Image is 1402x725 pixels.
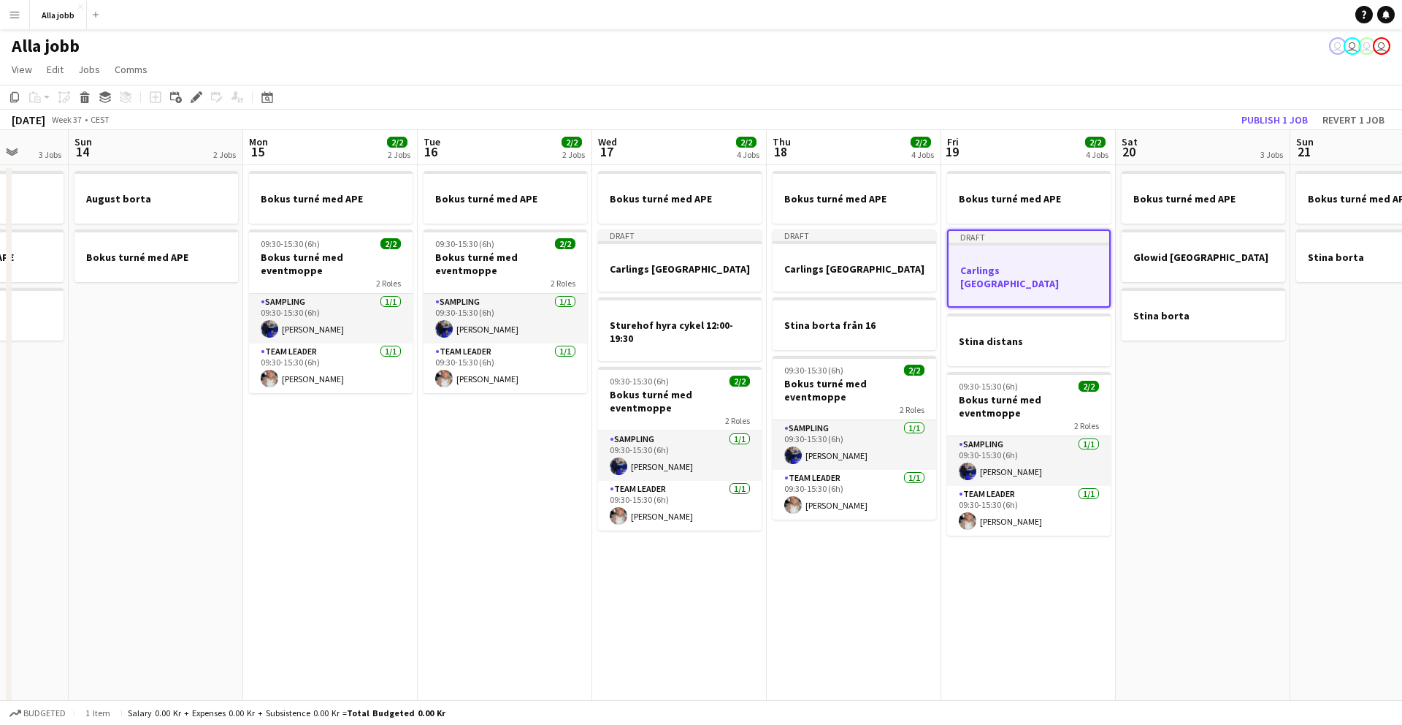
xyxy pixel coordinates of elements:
h3: Bokus turné med APE [598,192,762,205]
span: 2/2 [736,137,756,148]
span: 2/2 [562,137,582,148]
div: 3 Jobs [39,149,61,160]
app-job-card: August borta [74,171,238,224]
span: Edit [47,63,64,76]
app-card-role: Team Leader1/109:30-15:30 (6h)[PERSON_NAME] [249,343,413,393]
span: 09:30-15:30 (6h) [261,238,320,249]
app-job-card: DraftCarlings [GEOGRAPHIC_DATA] [598,229,762,292]
app-job-card: Sturehof hyra cykel 12:00-19:30 [598,297,762,361]
div: 2 Jobs [388,149,410,160]
app-job-card: 09:30-15:30 (6h)2/2Bokus turné med eventmoppe2 RolesSampling1/109:30-15:30 (6h)[PERSON_NAME]Team ... [773,356,936,520]
app-card-role: Sampling1/109:30-15:30 (6h)[PERSON_NAME] [249,294,413,343]
app-job-card: Stina borta från 16 [773,297,936,350]
span: Budgeted [23,708,66,718]
app-card-role: Team Leader1/109:30-15:30 (6h)[PERSON_NAME] [773,470,936,520]
a: Edit [41,60,69,79]
app-job-card: Bokus turné med APE [773,171,936,224]
app-job-card: 09:30-15:30 (6h)2/2Bokus turné med eventmoppe2 RolesSampling1/109:30-15:30 (6h)[PERSON_NAME]Team ... [947,372,1111,536]
app-job-card: Bokus turné med APE [947,171,1111,224]
app-user-avatar: August Löfgren [1358,37,1376,55]
app-job-card: Stina borta [1122,288,1285,341]
span: View [12,63,32,76]
h3: Sturehof hyra cykel 12:00-19:30 [598,319,762,345]
h3: Stina distans [947,335,1111,348]
button: Alla jobb [30,1,87,29]
app-job-card: DraftCarlings [GEOGRAPHIC_DATA] [773,229,936,292]
span: 2/2 [387,137,407,148]
h3: Carlings [GEOGRAPHIC_DATA] [773,262,936,276]
app-user-avatar: Hedda Lagerbielke [1344,37,1361,55]
div: Draft [949,231,1109,243]
div: Draft [598,229,762,241]
h3: Bokus turné med eventmoppe [598,388,762,414]
span: 2/2 [1079,381,1099,392]
h1: Alla jobb [12,35,80,57]
span: Sat [1122,135,1138,148]
span: 2 Roles [376,278,401,289]
div: CEST [91,114,110,125]
span: Wed [598,135,617,148]
span: Fri [947,135,959,148]
a: View [6,60,38,79]
h3: August borta [74,192,238,205]
app-card-role: Sampling1/109:30-15:30 (6h)[PERSON_NAME] [424,294,587,343]
span: Thu [773,135,791,148]
app-card-role: Sampling1/109:30-15:30 (6h)[PERSON_NAME] [773,420,936,470]
div: 09:30-15:30 (6h)2/2Bokus turné med eventmoppe2 RolesSampling1/109:30-15:30 (6h)[PERSON_NAME]Team ... [424,229,587,393]
span: 2 Roles [725,415,750,426]
span: 09:30-15:30 (6h) [435,238,494,249]
span: Sun [74,135,92,148]
h3: Bokus turné med APE [74,251,238,264]
span: 2 Roles [900,404,924,415]
app-user-avatar: Stina Dahl [1373,37,1390,55]
app-job-card: Bokus turné med APE [424,171,587,224]
span: 09:30-15:30 (6h) [610,376,669,387]
div: 4 Jobs [1086,149,1108,160]
a: Comms [109,60,153,79]
div: 3 Jobs [1260,149,1283,160]
div: Bokus turné med APE [1122,171,1285,224]
div: Bokus turné med APE [74,229,238,282]
button: Budgeted [7,705,68,721]
span: 18 [770,143,791,160]
h3: Bokus turné med eventmoppe [424,251,587,277]
span: 2/2 [911,137,931,148]
span: Tue [424,135,440,148]
h3: Stina borta [1122,309,1285,322]
div: 2 Jobs [562,149,585,160]
span: 19 [945,143,959,160]
span: 1 item [80,707,115,718]
span: 09:30-15:30 (6h) [959,381,1018,392]
span: Sun [1296,135,1314,148]
app-card-role: Sampling1/109:30-15:30 (6h)[PERSON_NAME] [947,436,1111,486]
h3: Bokus turné med APE [249,192,413,205]
h3: Bokus turné med APE [773,192,936,205]
div: 4 Jobs [737,149,759,160]
div: 2 Jobs [213,149,236,160]
h3: Bokus turné med eventmoppe [947,393,1111,420]
app-user-avatar: Emil Hasselberg [1329,37,1347,55]
span: 20 [1119,143,1138,160]
div: Glowid [GEOGRAPHIC_DATA] [1122,229,1285,282]
span: Total Budgeted 0.00 kr [347,707,445,718]
span: 2/2 [729,376,750,387]
span: 2/2 [904,365,924,376]
span: 2 Roles [551,278,575,289]
app-job-card: Bokus turné med APE [249,171,413,224]
app-job-card: DraftCarlings [GEOGRAPHIC_DATA] [947,229,1111,308]
app-job-card: 09:30-15:30 (6h)2/2Bokus turné med eventmoppe2 RolesSampling1/109:30-15:30 (6h)[PERSON_NAME]Team ... [598,367,762,531]
app-job-card: Stina distans [947,314,1111,366]
span: 14 [72,143,92,160]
